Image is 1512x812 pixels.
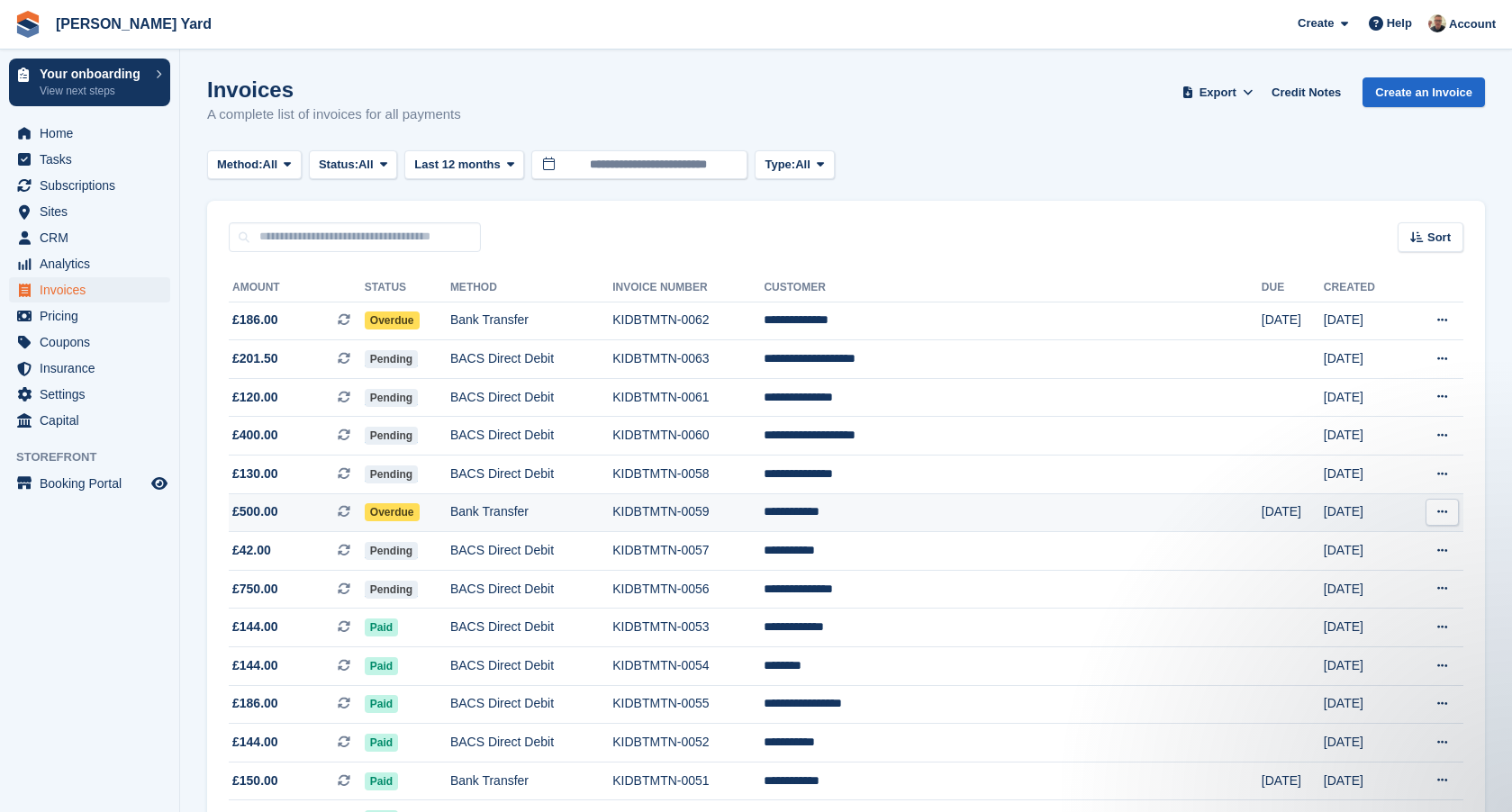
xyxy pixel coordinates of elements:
th: Customer [764,274,1261,302]
th: Created [1324,274,1404,302]
span: Type: [765,156,795,174]
td: KIDBTMTN-0060 [612,417,764,456]
h1: Invoices [207,77,461,102]
span: Coupons [40,329,148,355]
a: menu [9,251,170,276]
span: Paid [365,734,398,752]
th: Amount [229,274,365,302]
span: Invoices [40,277,148,302]
span: Status: [319,156,358,174]
td: BACS Direct Debit [450,609,612,647]
span: £201.50 [232,349,278,368]
a: menu [9,173,170,198]
a: menu [9,303,170,329]
span: £144.00 [232,656,278,675]
span: £186.00 [232,311,278,329]
span: All [263,156,278,174]
a: Your onboarding View next steps [9,59,170,106]
td: [DATE] [1324,456,1404,494]
span: Sites [40,199,148,224]
span: Help [1387,14,1412,32]
a: Preview store [149,473,170,494]
td: [DATE] [1262,302,1324,340]
span: CRM [40,225,148,250]
span: Paid [365,618,398,636]
a: menu [9,382,170,407]
a: Credit Notes [1264,77,1348,107]
a: menu [9,147,170,172]
a: menu [9,121,170,146]
span: Capital [40,408,148,433]
td: [DATE] [1262,493,1324,532]
td: KIDBTMTN-0063 [612,340,764,379]
span: Pending [365,350,418,368]
span: £750.00 [232,580,278,599]
p: A complete list of invoices for all payments [207,104,461,125]
a: menu [9,329,170,355]
td: [DATE] [1324,417,1404,456]
th: Method [450,274,612,302]
td: BACS Direct Debit [450,378,612,417]
td: [DATE] [1324,647,1404,686]
span: Storefront [16,448,179,466]
td: [DATE] [1324,762,1404,800]
span: Account [1449,15,1496,33]
span: Subscriptions [40,173,148,198]
td: BACS Direct Debit [450,647,612,686]
td: BACS Direct Debit [450,417,612,456]
a: [PERSON_NAME] Yard [49,9,219,39]
span: Analytics [40,251,148,276]
span: Home [40,121,148,146]
span: £144.00 [232,733,278,752]
span: Pending [365,581,418,599]
span: Pricing [40,303,148,329]
a: Create an Invoice [1363,77,1485,107]
img: stora-icon-8386f47178a22dfd0bd8f6a31ec36ba5ce8667c1dd55bd0f319d3a0aa187defe.svg [14,11,41,38]
span: £120.00 [232,388,278,407]
td: Bank Transfer [450,302,612,340]
td: BACS Direct Debit [450,456,612,494]
td: BACS Direct Debit [450,685,612,724]
span: Overdue [365,503,420,521]
span: Last 12 months [414,156,500,174]
td: BACS Direct Debit [450,570,612,609]
span: Tasks [40,147,148,172]
td: [DATE] [1324,340,1404,379]
td: KIDBTMTN-0054 [612,647,764,686]
a: menu [9,199,170,224]
span: £500.00 [232,502,278,521]
img: Si Allen [1428,14,1446,32]
a: menu [9,277,170,302]
span: £400.00 [232,426,278,445]
span: £144.00 [232,618,278,636]
span: Pending [365,465,418,483]
span: Pending [365,389,418,407]
td: KIDBTMTN-0059 [612,493,764,532]
td: [DATE] [1324,724,1404,762]
p: View next steps [40,83,147,99]
td: Bank Transfer [450,762,612,800]
span: Pending [365,542,418,560]
td: [DATE] [1324,378,1404,417]
td: [DATE] [1324,493,1404,532]
td: KIDBTMTN-0056 [612,570,764,609]
a: menu [9,408,170,433]
button: Type: All [755,150,834,180]
td: [DATE] [1324,570,1404,609]
button: Export [1178,77,1257,107]
td: KIDBTMTN-0051 [612,762,764,800]
td: BACS Direct Debit [450,532,612,571]
td: KIDBTMTN-0052 [612,724,764,762]
span: Paid [365,657,398,675]
span: Sort [1427,229,1451,247]
span: Pending [365,427,418,445]
span: All [358,156,374,174]
span: Overdue [365,311,420,329]
td: [DATE] [1324,685,1404,724]
span: £150.00 [232,771,278,790]
button: Last 12 months [404,150,524,180]
span: Settings [40,382,148,407]
a: menu [9,356,170,381]
span: Booking Portal [40,471,148,496]
td: [DATE] [1324,302,1404,340]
